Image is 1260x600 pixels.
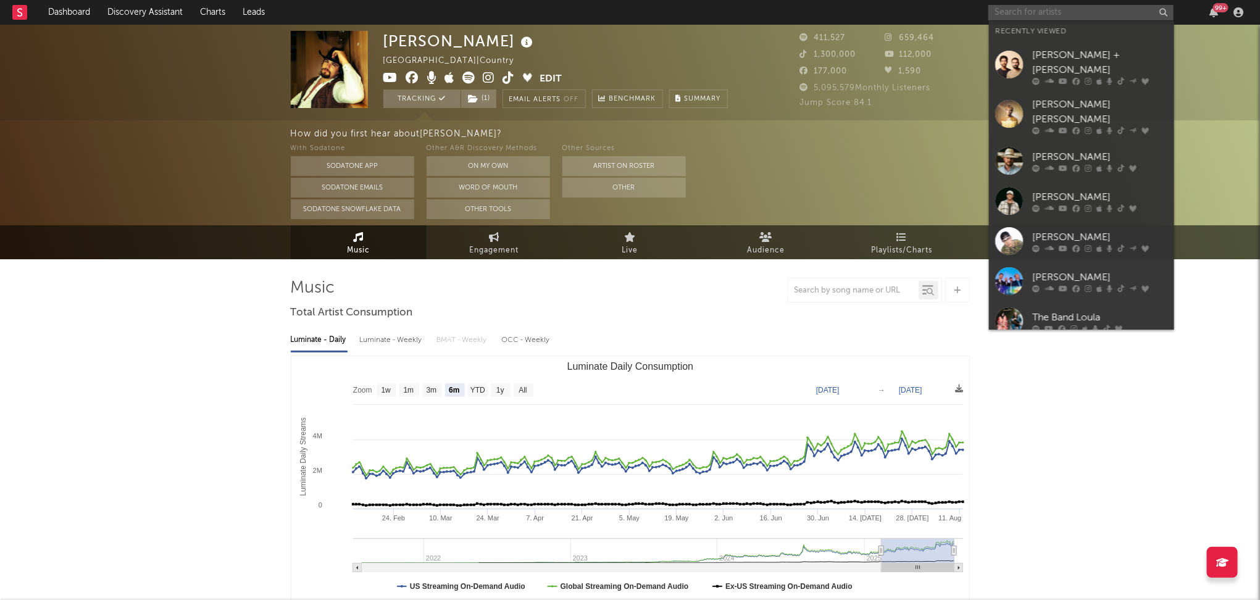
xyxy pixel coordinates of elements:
button: Other Tools [427,199,550,219]
span: Audience [747,243,785,258]
span: Playlists/Charts [871,243,932,258]
text: 24. Mar [476,514,499,522]
span: 5,095,579 Monthly Listeners [800,84,931,92]
text: All [519,386,527,395]
button: Email AlertsOff [503,90,586,108]
span: 659,464 [885,34,934,42]
text: 11. Aug [938,514,961,522]
text: 30. Jun [807,514,829,522]
div: [PERSON_NAME] [1032,270,1168,285]
div: Luminate - Weekly [360,330,425,351]
span: Summary [685,96,721,102]
button: Word Of Mouth [427,178,550,198]
span: Music [347,243,370,258]
text: 1y [496,386,504,395]
text: 5. May [619,514,640,522]
a: Live [562,225,698,259]
text: Global Streaming On-Demand Audio [560,582,688,591]
a: Audience [698,225,834,259]
span: Benchmark [609,92,656,107]
text: 3m [426,386,436,395]
button: Edit [540,72,562,87]
button: Sodatone Emails [291,178,414,198]
div: [PERSON_NAME] [1032,230,1168,244]
text: 2M [312,467,322,474]
input: Search by song name or URL [788,286,919,296]
text: 1m [403,386,414,395]
span: 112,000 [885,51,932,59]
text: US Streaming On-Demand Audio [410,582,525,591]
span: 177,000 [800,67,848,75]
button: 99+ [1209,7,1218,17]
text: Zoom [353,386,372,395]
text: 1w [381,386,391,395]
a: Playlists/Charts [834,225,970,259]
text: 2. Jun [714,514,733,522]
button: (1) [461,90,496,108]
a: [PERSON_NAME] + [PERSON_NAME] [989,42,1174,91]
div: [PERSON_NAME] [PERSON_NAME] [1032,98,1168,127]
span: Engagement [470,243,519,258]
div: [PERSON_NAME] [1032,149,1168,164]
span: Total Artist Consumption [291,306,413,320]
text: Luminate Daily Consumption [567,361,693,372]
text: Ex-US Streaming On-Demand Audio [725,582,853,591]
button: Summary [669,90,728,108]
div: With Sodatone [291,141,414,156]
a: Engagement [427,225,562,259]
text: 28. [DATE] [896,514,928,522]
a: [PERSON_NAME] [PERSON_NAME] [989,91,1174,141]
text: Luminate Daily Streams [299,417,307,496]
span: Live [622,243,638,258]
div: OCC - Weekly [502,330,551,351]
a: Music [291,225,427,259]
span: Jump Score: 84.1 [800,99,872,107]
text: → [878,386,885,394]
button: Sodatone Snowflake Data [291,199,414,219]
button: Tracking [383,90,461,108]
span: 1,590 [885,67,921,75]
button: Other [562,178,686,198]
div: 99 + [1213,3,1229,12]
div: Other A&R Discovery Methods [427,141,550,156]
em: Off [564,96,579,103]
input: Search for artists [988,5,1174,20]
text: 14. [DATE] [849,514,882,522]
div: [PERSON_NAME] [1032,190,1168,204]
div: Recently Viewed [995,24,1168,39]
button: Artist on Roster [562,156,686,176]
a: [PERSON_NAME] [989,261,1174,301]
div: The Band Loula [1032,310,1168,325]
div: [PERSON_NAME] [383,31,536,51]
text: 6m [449,386,459,395]
text: 21. Apr [571,514,593,522]
text: 24. Feb [382,514,404,522]
text: [DATE] [899,386,922,394]
span: ( 1 ) [461,90,497,108]
button: On My Own [427,156,550,176]
text: YTD [470,386,485,395]
text: [DATE] [816,386,840,394]
a: [PERSON_NAME] [989,181,1174,221]
text: 16. Jun [759,514,782,522]
text: 0 [318,501,322,509]
text: 4M [312,432,322,440]
button: Sodatone App [291,156,414,176]
a: The Band Loula [989,301,1174,341]
div: [PERSON_NAME] + [PERSON_NAME] [1032,48,1168,78]
a: [PERSON_NAME] [989,221,1174,261]
a: Benchmark [592,90,663,108]
span: 411,527 [800,34,846,42]
span: 1,300,000 [800,51,856,59]
div: Luminate - Daily [291,330,348,351]
div: Other Sources [562,141,686,156]
div: [GEOGRAPHIC_DATA] | Country [383,54,528,69]
text: 7. Apr [526,514,544,522]
text: 10. Mar [429,514,453,522]
a: [PERSON_NAME] [989,141,1174,181]
text: 19. May [664,514,689,522]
